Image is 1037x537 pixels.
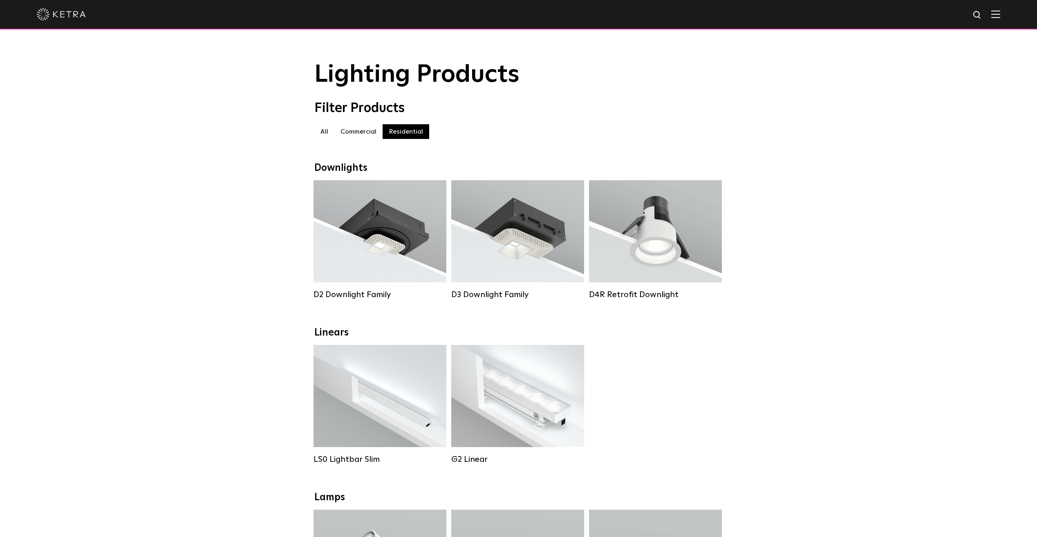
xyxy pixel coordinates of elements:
label: Commercial [334,124,383,139]
a: D3 Downlight Family Lumen Output:700 / 900 / 1100Colors:White / Black / Silver / Bronze / Paintab... [451,180,584,300]
span: Lighting Products [314,63,520,87]
img: Hamburger%20Nav.svg [991,10,1000,18]
div: D3 Downlight Family [451,290,584,300]
a: D4R Retrofit Downlight Lumen Output:800Colors:White / BlackBeam Angles:15° / 25° / 40° / 60°Watta... [589,180,722,300]
div: Filter Products [314,101,723,116]
label: Residential [383,124,429,139]
img: search icon [972,10,983,20]
div: Lamps [314,492,723,503]
div: G2 Linear [451,454,584,464]
div: Downlights [314,162,723,174]
div: D2 Downlight Family [314,290,446,300]
div: D4R Retrofit Downlight [589,290,722,300]
a: D2 Downlight Family Lumen Output:1200Colors:White / Black / Gloss Black / Silver / Bronze / Silve... [314,180,446,300]
label: All [314,124,334,139]
a: LS0 Lightbar Slim Lumen Output:200 / 350Colors:White / BlackControl:X96 Controller [314,345,446,464]
img: ketra-logo-2019-white [37,8,86,20]
div: LS0 Lightbar Slim [314,454,446,464]
div: Linears [314,327,723,339]
a: G2 Linear Lumen Output:400 / 700 / 1000Colors:WhiteBeam Angles:Flood / [GEOGRAPHIC_DATA] / Narrow... [451,345,584,464]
